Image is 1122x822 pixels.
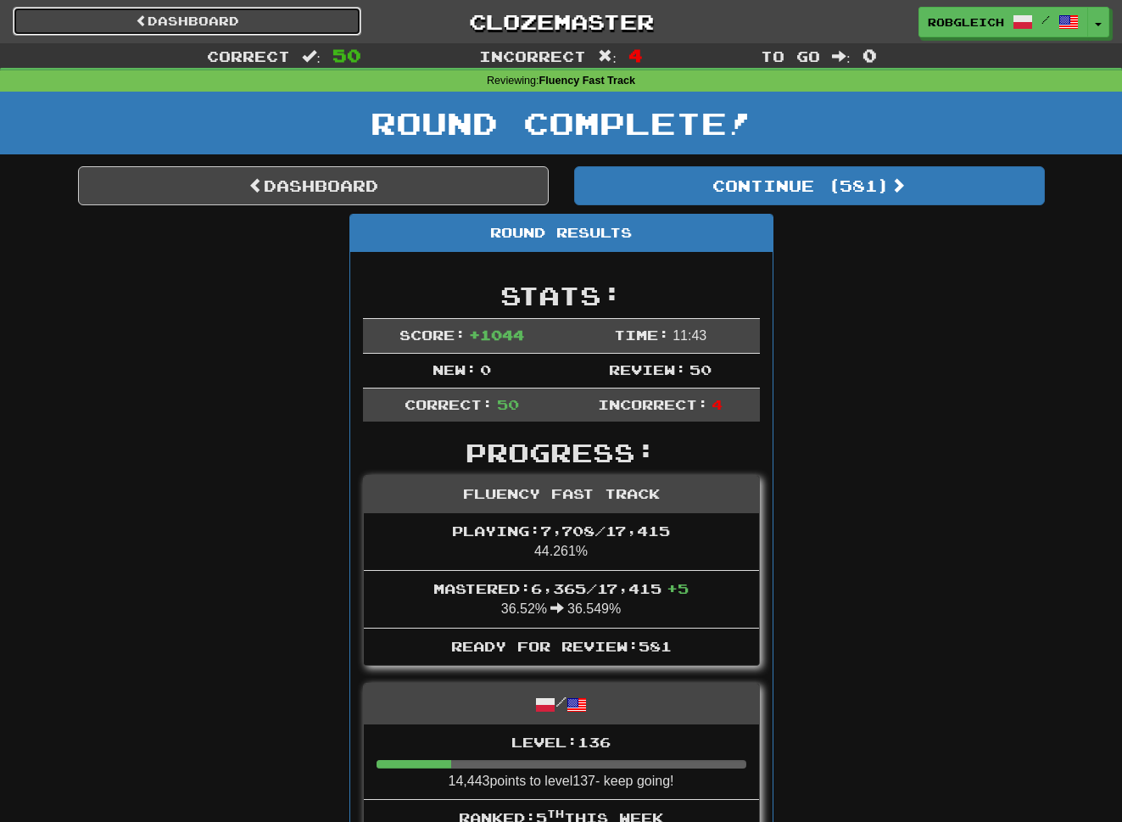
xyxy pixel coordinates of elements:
[1041,14,1050,25] span: /
[78,166,549,205] a: Dashboard
[832,49,851,64] span: :
[469,327,524,343] span: + 1044
[364,513,759,571] li: 44.261%
[6,106,1116,140] h1: Round Complete!
[363,439,760,467] h2: Progress:
[13,7,361,36] a: Dashboard
[598,49,617,64] span: :
[628,45,643,65] span: 4
[364,570,759,629] li: 36.52% 36.549%
[433,580,689,596] span: Mastered: 6,365 / 17,415
[497,396,519,412] span: 50
[609,361,686,377] span: Review:
[452,523,670,539] span: Playing: 7,708 / 17,415
[574,166,1045,205] button: Continue (581)
[614,327,669,343] span: Time:
[363,282,760,310] h2: Stats:
[673,328,706,343] span: 11 : 43
[539,75,635,87] strong: Fluency Fast Track
[332,45,361,65] span: 50
[928,14,1004,30] span: RobGleich
[918,7,1088,37] a: RobGleich /
[761,48,820,64] span: To go
[862,45,877,65] span: 0
[433,361,477,377] span: New:
[451,638,672,654] span: Ready for Review: 581
[405,396,493,412] span: Correct:
[207,48,290,64] span: Correct
[598,396,708,412] span: Incorrect:
[480,361,491,377] span: 0
[302,49,321,64] span: :
[364,684,759,724] div: /
[364,476,759,513] div: Fluency Fast Track
[712,396,723,412] span: 4
[364,724,759,801] li: 14,443 points to level 137 - keep going!
[667,580,689,596] span: + 5
[511,734,611,750] span: Level: 136
[547,808,564,819] sup: th
[479,48,586,64] span: Incorrect
[689,361,712,377] span: 50
[350,215,773,252] div: Round Results
[387,7,735,36] a: Clozemaster
[399,327,466,343] span: Score:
